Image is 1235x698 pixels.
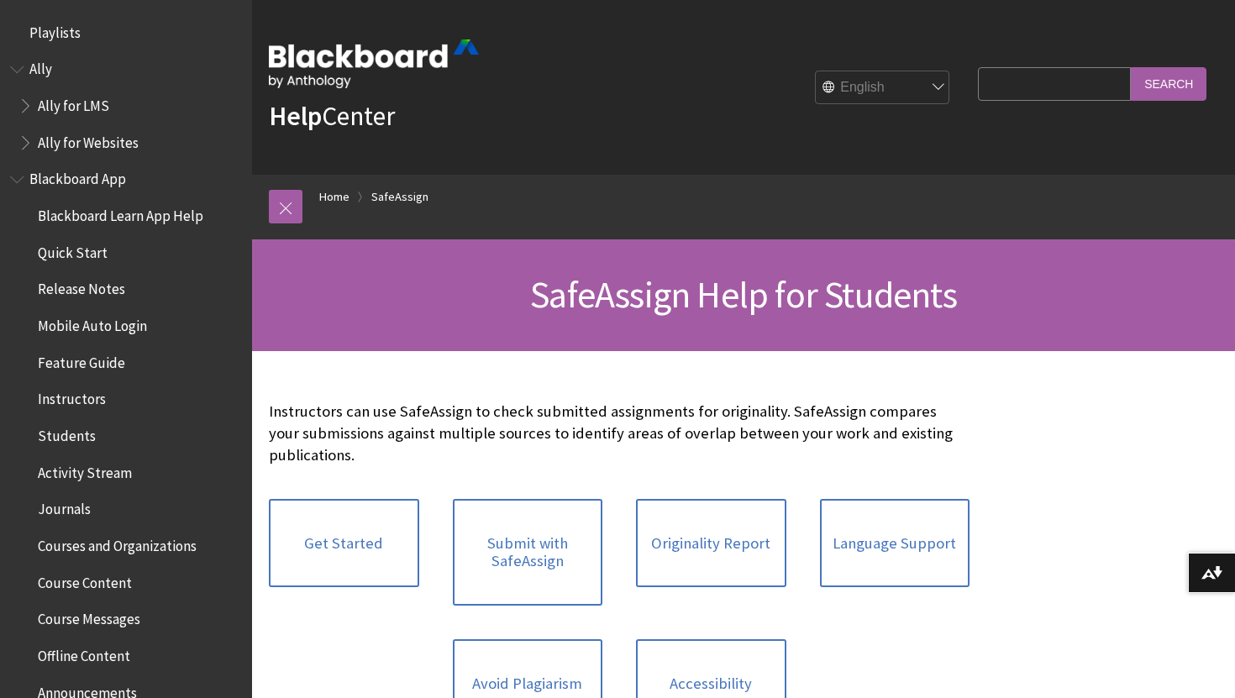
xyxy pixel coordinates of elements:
p: Instructors can use SafeAssign to check submitted assignments for originality. SafeAssign compare... [269,401,970,467]
a: SafeAssign [371,186,428,207]
span: Blackboard Learn App Help [38,202,203,224]
a: Submit with SafeAssign [453,499,603,606]
span: Ally for LMS [38,92,109,114]
span: Quick Start [38,239,108,261]
a: Language Support [820,499,970,588]
span: Students [38,422,96,444]
span: Ally for Websites [38,129,139,151]
nav: Book outline for Anthology Ally Help [10,55,242,157]
span: Journals [38,496,91,518]
input: Search [1131,67,1206,100]
nav: Book outline for Playlists [10,18,242,47]
span: Course Content [38,569,132,591]
img: Blackboard by Anthology [269,39,479,88]
span: Courses and Organizations [38,532,197,554]
strong: Help [269,99,322,133]
span: Course Messages [38,606,140,628]
span: Release Notes [38,276,125,298]
span: Mobile Auto Login [38,312,147,334]
a: HelpCenter [269,99,395,133]
span: Ally [29,55,52,78]
span: Playlists [29,18,81,41]
a: Get Started [269,499,419,588]
select: Site Language Selector [816,71,950,105]
span: Instructors [38,386,106,408]
a: Home [319,186,349,207]
span: SafeAssign Help for Students [530,271,957,318]
span: Offline Content [38,642,130,664]
a: Originality Report [636,499,786,588]
span: Feature Guide [38,349,125,371]
span: Blackboard App [29,165,126,188]
span: Activity Stream [38,459,132,481]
